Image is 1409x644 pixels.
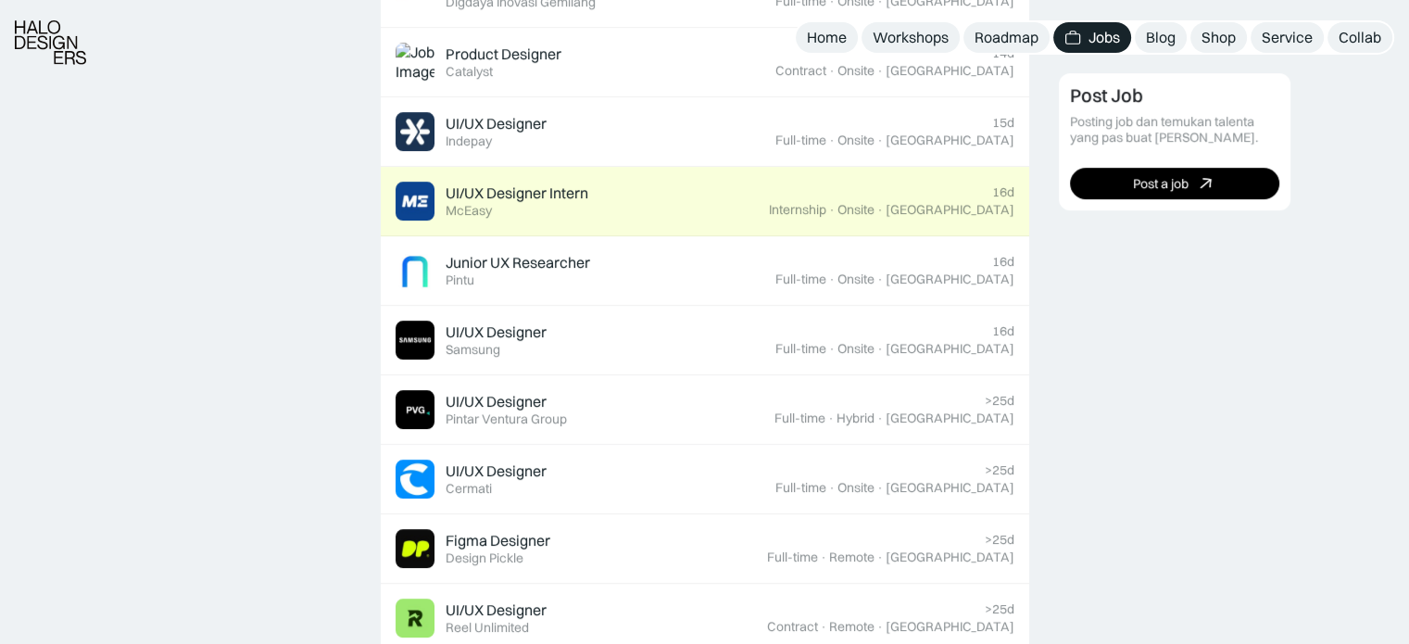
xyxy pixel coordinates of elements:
img: Job Image [396,251,434,290]
div: · [828,202,836,218]
a: Job ImageJunior UX ResearcherPintu16dFull-time·Onsite·[GEOGRAPHIC_DATA] [381,236,1029,306]
div: Samsung [446,342,500,358]
div: · [828,480,836,496]
div: Service [1262,28,1313,47]
div: Posting job dan temukan talenta yang pas buat [PERSON_NAME]. [1070,115,1279,146]
div: · [828,133,836,148]
img: Job Image [396,43,434,82]
a: Roadmap [963,22,1050,53]
img: Job Image [396,182,434,221]
div: Hybrid [837,410,874,426]
img: Job Image [396,529,434,568]
a: Shop [1190,22,1247,53]
div: 15d [992,115,1014,131]
div: · [876,63,884,79]
div: UI/UX Designer Intern [446,183,588,203]
div: UI/UX Designer [446,114,547,133]
div: · [876,619,884,635]
div: Home [807,28,847,47]
div: [GEOGRAPHIC_DATA] [886,202,1014,218]
div: · [876,549,884,565]
div: · [828,341,836,357]
div: McEasy [446,203,492,219]
a: Job ImageUI/UX DesignerPintar Ventura Group>25dFull-time·Hybrid·[GEOGRAPHIC_DATA] [381,375,1029,445]
div: Internship [769,202,826,218]
div: Onsite [837,202,874,218]
div: Remote [829,549,874,565]
a: Job ImageUI/UX Designer InternMcEasy16dInternship·Onsite·[GEOGRAPHIC_DATA] [381,167,1029,236]
img: Job Image [396,112,434,151]
img: Job Image [396,390,434,429]
a: Workshops [862,22,960,53]
div: · [876,133,884,148]
div: · [876,271,884,287]
div: [GEOGRAPHIC_DATA] [886,341,1014,357]
div: Jobs [1088,28,1120,47]
a: Collab [1327,22,1392,53]
div: Pintar Ventura Group [446,411,567,427]
div: Shop [1201,28,1236,47]
div: UI/UX Designer [446,392,547,411]
div: Remote [829,619,874,635]
div: Catalyst [446,64,493,80]
div: [GEOGRAPHIC_DATA] [886,410,1014,426]
div: · [876,341,884,357]
div: · [876,202,884,218]
a: Jobs [1053,22,1131,53]
div: Full-time [775,133,826,148]
div: 16d [992,184,1014,200]
div: Onsite [837,271,874,287]
div: Onsite [837,341,874,357]
div: Collab [1339,28,1381,47]
div: 16d [992,323,1014,339]
div: [GEOGRAPHIC_DATA] [886,271,1014,287]
div: Junior UX Researcher [446,253,590,272]
div: Full-time [767,549,818,565]
div: >25d [985,532,1014,548]
div: [GEOGRAPHIC_DATA] [886,619,1014,635]
div: Contract [775,63,826,79]
div: Contract [767,619,818,635]
div: Onsite [837,480,874,496]
img: Job Image [396,460,434,499]
a: Home [796,22,858,53]
a: Job ImageUI/UX DesignerIndepay15dFull-time·Onsite·[GEOGRAPHIC_DATA] [381,97,1029,167]
div: >25d [985,393,1014,409]
div: [GEOGRAPHIC_DATA] [886,133,1014,148]
div: · [828,271,836,287]
div: Full-time [775,341,826,357]
div: Post a job [1133,176,1189,192]
div: · [876,480,884,496]
div: · [827,410,835,426]
div: · [828,63,836,79]
div: Indepay [446,133,492,149]
div: >25d [985,462,1014,478]
div: [GEOGRAPHIC_DATA] [886,549,1014,565]
div: Design Pickle [446,550,523,566]
img: Job Image [396,321,434,360]
div: · [820,619,827,635]
div: · [820,549,827,565]
div: Cermati [446,481,492,497]
div: 16d [992,254,1014,270]
div: Roadmap [975,28,1038,47]
a: Post a job [1070,169,1279,200]
div: Pintu [446,272,474,288]
a: Job ImageUI/UX DesignerSamsung16dFull-time·Onsite·[GEOGRAPHIC_DATA] [381,306,1029,375]
div: Post Job [1070,85,1143,107]
div: Onsite [837,133,874,148]
div: Product Designer [446,44,561,64]
a: Job ImageFigma DesignerDesign Pickle>25dFull-time·Remote·[GEOGRAPHIC_DATA] [381,514,1029,584]
div: Onsite [837,63,874,79]
div: >25d [985,601,1014,617]
div: Workshops [873,28,949,47]
div: Figma Designer [446,531,550,550]
img: Job Image [396,599,434,638]
div: UI/UX Designer [446,600,547,620]
div: Full-time [775,271,826,287]
div: Reel Unlimited [446,620,529,636]
div: Full-time [775,480,826,496]
div: [GEOGRAPHIC_DATA] [886,480,1014,496]
div: Full-time [774,410,825,426]
a: Job ImageUI/UX DesignerCermati>25dFull-time·Onsite·[GEOGRAPHIC_DATA] [381,445,1029,514]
